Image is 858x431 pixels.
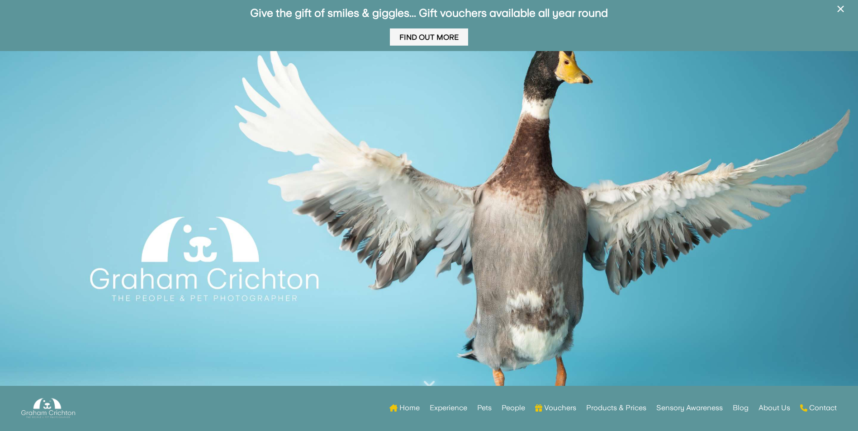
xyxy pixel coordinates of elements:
a: Sensory Awareness [656,390,723,426]
a: Blog [733,390,749,426]
a: About Us [758,390,790,426]
a: Find Out More [390,28,468,46]
a: Vouchers [535,390,576,426]
a: Experience [430,390,467,426]
a: Products & Prices [586,390,646,426]
a: Contact [800,390,837,426]
a: People [502,390,525,426]
a: Give the gift of smiles & giggles... Gift vouchers available all year round [250,6,608,19]
a: Pets [477,390,492,426]
button: × [832,1,849,28]
span: × [836,0,845,18]
a: Home [389,390,420,426]
img: Graham Crichton Photography Logo - Graham Crichton - Belfast Family & Pet Photography Studio [21,396,75,421]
